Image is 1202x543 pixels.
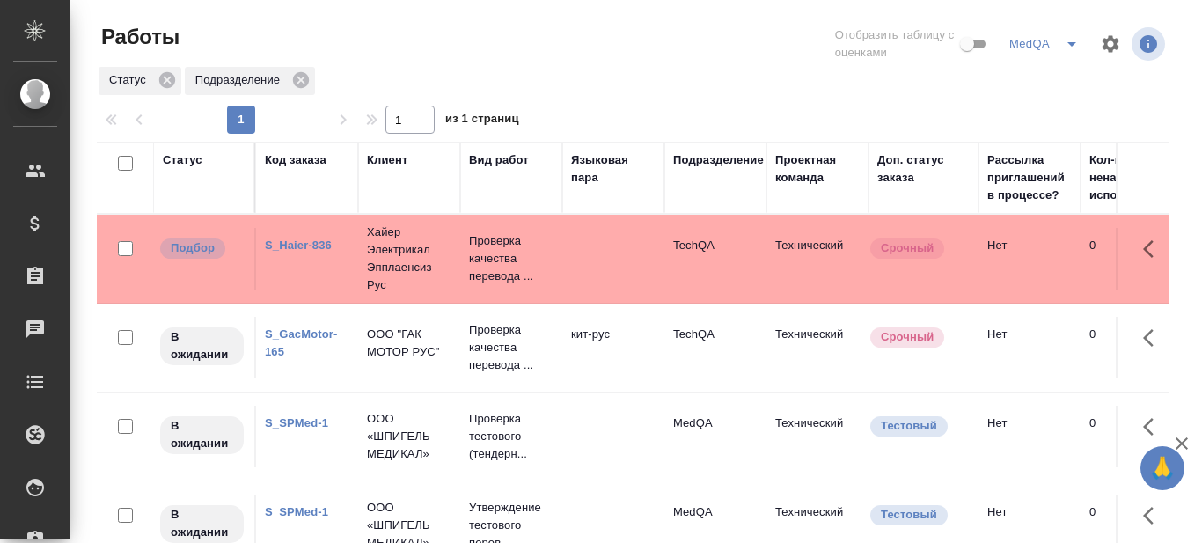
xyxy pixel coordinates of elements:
[171,417,233,452] p: В ожидании
[469,151,529,169] div: Вид работ
[367,151,407,169] div: Клиент
[881,328,934,346] p: Срочный
[265,151,326,169] div: Код заказа
[881,239,934,257] p: Срочный
[367,410,451,463] p: ООО «ШПИГЕЛЬ МЕДИКАЛ»
[171,328,233,363] p: В ожидании
[571,151,656,187] div: Языковая пара
[766,228,869,290] td: Технический
[109,71,152,89] p: Статус
[835,26,956,62] span: Отобразить таблицу с оценками
[664,406,766,467] td: MedQA
[1147,450,1177,487] span: 🙏
[158,415,246,456] div: Исполнитель назначен, приступать к работе пока рано
[367,326,451,361] p: ООО "ГАК МОТОР РУС"
[775,151,860,187] div: Проектная команда
[469,410,553,463] p: Проверка тестового (тендерн...
[158,237,246,260] div: Можно подбирать исполнителей
[195,71,286,89] p: Подразделение
[265,416,328,429] a: S_SPMed-1
[1089,151,1195,204] div: Кол-во неназначенных исполнителей
[664,317,766,378] td: TechQA
[978,406,1081,467] td: Нет
[881,417,937,435] p: Тестовый
[562,317,664,378] td: кит-рус
[1132,406,1175,448] button: Здесь прячутся важные кнопки
[1140,446,1184,490] button: 🙏
[445,108,519,134] span: из 1 страниц
[664,228,766,290] td: TechQA
[978,317,1081,378] td: Нет
[469,232,553,285] p: Проверка качества перевода ...
[265,505,328,518] a: S_SPMed-1
[97,23,180,51] span: Работы
[158,326,246,367] div: Исполнитель назначен, приступать к работе пока рано
[367,224,451,294] p: Хайер Электрикал Эпплаенсиз Рус
[469,321,553,374] p: Проверка качества перевода ...
[673,151,764,169] div: Подразделение
[1132,495,1175,537] button: Здесь прячутся важные кнопки
[877,151,970,187] div: Доп. статус заказа
[171,239,215,257] p: Подбор
[1005,30,1089,58] div: split button
[185,67,315,95] div: Подразделение
[1089,23,1132,65] span: Настроить таблицу
[766,406,869,467] td: Технический
[1132,27,1169,61] span: Посмотреть информацию
[1132,317,1175,359] button: Здесь прячутся важные кнопки
[978,228,1081,290] td: Нет
[766,317,869,378] td: Технический
[265,327,337,358] a: S_GacMotor-165
[1132,228,1175,270] button: Здесь прячутся важные кнопки
[99,67,181,95] div: Статус
[987,151,1072,204] div: Рассылка приглашений в процессе?
[163,151,202,169] div: Статус
[171,506,233,541] p: В ожидании
[265,238,332,252] a: S_Haier-836
[881,506,937,524] p: Тестовый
